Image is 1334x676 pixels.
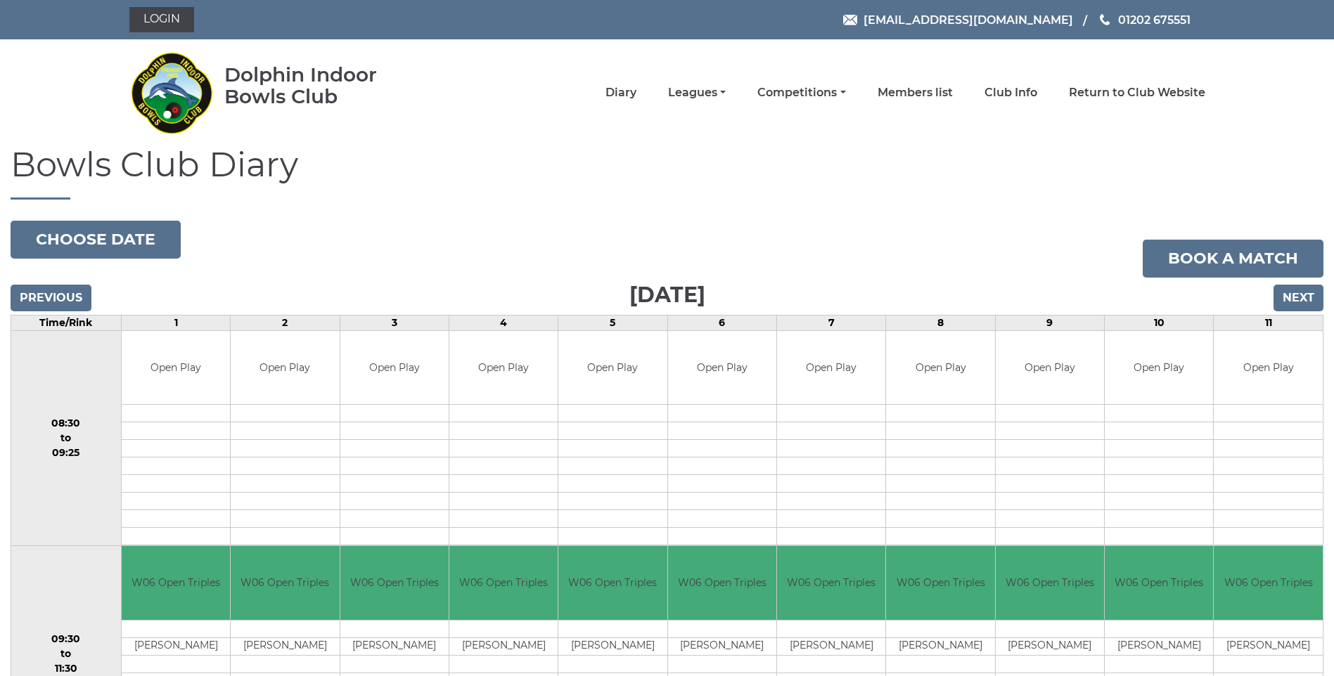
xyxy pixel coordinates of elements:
img: Email [843,15,857,25]
td: W06 Open Triples [558,546,667,620]
td: Open Play [558,331,667,405]
button: Choose date [11,221,181,259]
td: 6 [667,315,776,330]
td: Open Play [777,331,885,405]
td: Open Play [886,331,994,405]
td: 8 [886,315,995,330]
td: Open Play [996,331,1104,405]
td: 7 [777,315,886,330]
td: [PERSON_NAME] [340,637,449,655]
td: [PERSON_NAME] [886,637,994,655]
h1: Bowls Club Diary [11,146,1323,200]
td: W06 Open Triples [122,546,230,620]
td: Open Play [1214,331,1323,405]
td: W06 Open Triples [996,546,1104,620]
td: [PERSON_NAME] [1214,637,1323,655]
a: Competitions [757,85,845,100]
a: Book a match [1143,240,1323,278]
td: [PERSON_NAME] [122,637,230,655]
td: Open Play [122,331,230,405]
td: Open Play [340,331,449,405]
td: W06 Open Triples [668,546,776,620]
div: Dolphin Indoor Bowls Club [224,64,422,108]
td: 9 [995,315,1104,330]
a: Club Info [985,85,1037,100]
td: [PERSON_NAME] [558,637,667,655]
a: Login [129,7,194,32]
a: Leagues [668,85,726,100]
span: [EMAIL_ADDRESS][DOMAIN_NAME] [864,13,1073,26]
td: W06 Open Triples [231,546,339,620]
td: 3 [340,315,449,330]
a: Members list [878,85,953,100]
td: [PERSON_NAME] [996,637,1104,655]
td: Time/Rink [11,315,122,330]
input: Next [1274,285,1323,311]
td: Open Play [231,331,339,405]
td: 5 [558,315,667,330]
a: Return to Club Website [1069,85,1205,100]
a: Email [EMAIL_ADDRESS][DOMAIN_NAME] [843,11,1073,29]
td: W06 Open Triples [340,546,449,620]
td: Open Play [449,331,558,405]
img: Phone us [1100,14,1110,25]
input: Previous [11,285,91,311]
td: [PERSON_NAME] [668,637,776,655]
td: [PERSON_NAME] [231,637,339,655]
td: W06 Open Triples [1214,546,1323,620]
td: [PERSON_NAME] [777,637,885,655]
td: W06 Open Triples [449,546,558,620]
td: 1 [121,315,230,330]
td: 2 [231,315,340,330]
td: 08:30 to 09:25 [11,330,122,546]
td: Open Play [668,331,776,405]
td: W06 Open Triples [1105,546,1213,620]
a: Diary [605,85,636,100]
td: 4 [449,315,558,330]
span: 01202 675551 [1118,13,1191,26]
td: [PERSON_NAME] [449,637,558,655]
td: [PERSON_NAME] [1105,637,1213,655]
td: W06 Open Triples [777,546,885,620]
a: Phone us 01202 675551 [1098,11,1191,29]
td: 10 [1105,315,1214,330]
td: W06 Open Triples [886,546,994,620]
img: Dolphin Indoor Bowls Club [129,44,214,142]
td: Open Play [1105,331,1213,405]
td: 11 [1214,315,1323,330]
